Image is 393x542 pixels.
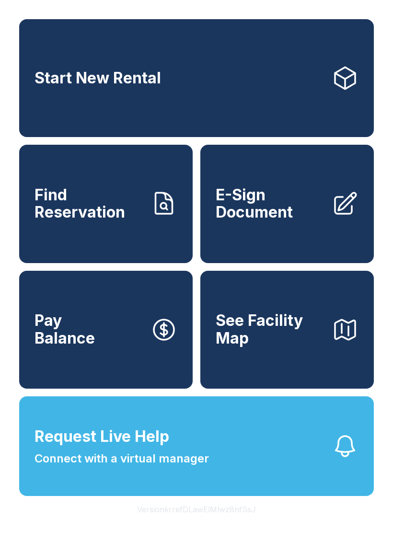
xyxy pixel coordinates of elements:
span: E-Sign Document [216,186,324,221]
span: Pay Balance [35,312,95,347]
span: Find Reservation [35,186,143,221]
button: Request Live HelpConnect with a virtual manager [19,396,374,496]
button: VersionkrrefDLawElMlwz8nfSsJ [129,496,264,523]
span: Request Live Help [35,425,169,448]
span: See Facility Map [216,312,324,347]
span: Connect with a virtual manager [35,450,209,467]
span: Start New Rental [35,69,161,87]
a: Start New Rental [19,19,374,137]
a: Find Reservation [19,145,193,263]
button: See Facility Map [200,271,374,389]
a: E-Sign Document [200,145,374,263]
button: PayBalance [19,271,193,389]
